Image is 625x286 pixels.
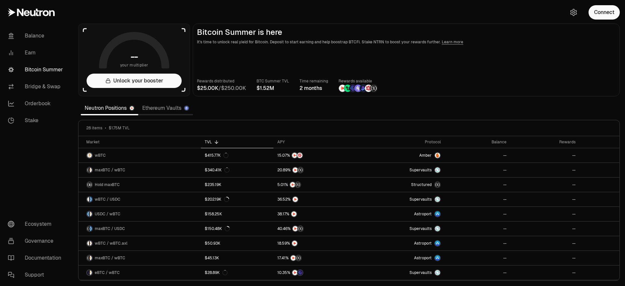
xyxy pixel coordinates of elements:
[3,266,70,283] a: Support
[87,153,92,158] img: wBTC Logo
[277,211,355,217] button: NTRN
[90,226,92,231] img: USDC Logo
[299,78,328,84] p: Time remaining
[510,207,579,221] a: --
[87,255,89,261] img: maxBTC Logo
[205,241,220,246] div: $50.93K
[354,85,362,92] img: Solv Points
[411,182,432,187] span: Structured
[90,211,92,217] img: wBTC Logo
[90,197,92,202] img: USDC Logo
[257,78,289,84] p: BTC Summer TVL
[120,62,148,68] span: your multiplier
[359,148,445,163] a: AmberAmber
[277,139,355,145] div: APY
[339,85,346,92] img: NTRN
[370,85,377,92] img: Structured Points
[131,51,138,62] h1: --
[297,153,302,158] img: Mars Fragments
[510,222,579,236] a: --
[292,153,297,158] img: NTRN
[273,207,359,221] a: NTRN
[95,167,125,173] span: maxBTC / wBTC
[197,28,616,37] h2: Bitcoin Summer is here
[445,222,511,236] a: --
[95,241,127,246] span: wBTC / wBTC.axl
[87,74,182,88] button: Unlock your booster
[205,139,269,145] div: TVL
[201,163,273,177] a: $340.41K
[277,269,355,276] button: NTRNEtherFi Points
[445,148,511,163] a: --
[410,197,432,202] span: Supervaults
[185,106,188,110] img: Ethereum Logo
[201,178,273,192] a: $235.19K
[277,255,355,261] button: NTRNStructured Points
[445,192,511,207] a: --
[514,139,575,145] div: Rewards
[205,270,228,275] div: $28.89K
[410,270,432,275] span: Supervaults
[410,167,432,173] span: Supervaults
[410,226,432,231] span: Supervaults
[298,226,303,231] img: Structured Points
[87,197,89,202] img: wBTC Logo
[589,5,620,20] button: Connect
[292,241,297,246] img: NTRN
[298,167,303,173] img: Structured Points
[197,78,246,84] p: Rewards distributed
[87,226,89,231] img: maxBTC Logo
[363,139,441,145] div: Protocol
[3,78,70,95] a: Bridge & Swap
[445,163,511,177] a: --
[201,265,273,280] a: $28.89K
[205,226,230,231] div: $150.48K
[293,197,298,202] img: NTRN
[360,85,367,92] img: Bedrock Diamonds
[201,222,273,236] a: $150.48K
[3,216,70,233] a: Ecosystem
[3,61,70,78] a: Bitcoin Summer
[201,148,273,163] a: $415.77K
[442,39,463,45] a: Learn more
[296,255,301,261] img: Structured Points
[90,167,92,173] img: wBTC Logo
[293,226,298,231] img: NTRN
[349,85,356,92] img: EtherFi Points
[201,236,273,250] a: $50.93K
[87,270,89,275] img: eBTC Logo
[95,211,120,217] span: USDC / wBTC
[3,250,70,266] a: Documentation
[365,85,372,92] img: Mars Fragments
[273,163,359,177] a: NTRNStructured Points
[78,148,201,163] a: wBTC LogowBTC
[359,251,445,265] a: Astroport
[339,78,378,84] p: Rewards available
[435,270,440,275] img: Supervaults
[95,153,106,158] span: wBTC
[445,236,511,250] a: --
[205,182,221,187] div: $235.19K
[95,226,125,231] span: maxBTC / USDC
[3,233,70,250] a: Governance
[273,178,359,192] a: NTRNStructured Points
[290,182,295,187] img: NTRN
[205,153,229,158] div: $415.77K
[435,153,440,158] img: Amber
[3,95,70,112] a: Orderbook
[273,222,359,236] a: NTRNStructured Points
[277,167,355,173] button: NTRNStructured Points
[87,182,92,187] img: maxBTC Logo
[510,251,579,265] a: --
[205,255,219,261] div: $45.13K
[414,255,432,261] span: Astroport
[78,251,201,265] a: maxBTC LogowBTC LogomaxBTC / wBTC
[445,251,511,265] a: --
[201,192,273,207] a: $202.19K
[510,163,579,177] a: --
[435,197,440,202] img: Supervaults
[87,167,89,173] img: maxBTC Logo
[414,211,432,217] span: Astroport
[205,167,229,173] div: $340.41K
[299,84,328,92] div: 2 months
